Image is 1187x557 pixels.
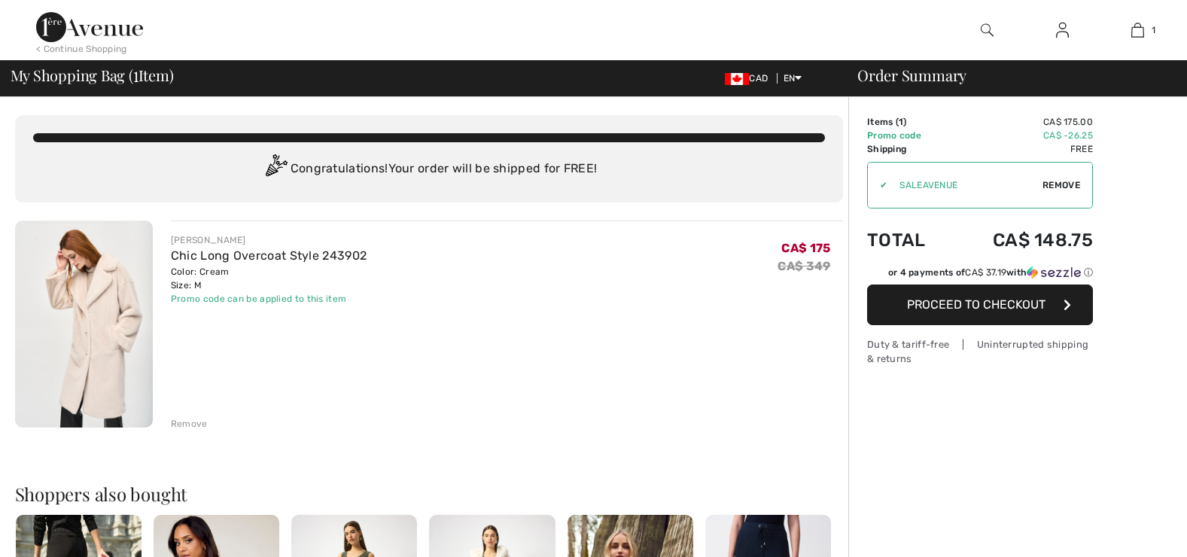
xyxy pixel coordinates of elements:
img: My Bag [1131,21,1144,39]
td: Shipping [867,142,950,156]
td: Items ( ) [867,115,950,129]
img: Canadian Dollar [725,73,749,85]
img: My Info [1056,21,1069,39]
div: ✔ [868,178,887,192]
div: Duty & tariff-free | Uninterrupted shipping & returns [867,337,1093,366]
s: CA$ 349 [778,259,830,273]
button: Proceed to Checkout [867,285,1093,325]
input: Promo code [887,163,1042,208]
span: EN [784,73,802,84]
img: Chic Long Overcoat Style 243902 [15,221,153,428]
div: or 4 payments ofCA$ 37.19withSezzle Click to learn more about Sezzle [867,266,1093,285]
a: 1 [1100,21,1174,39]
td: Promo code [867,129,950,142]
h2: Shoppers also bought [15,485,843,503]
div: Promo code can be applied to this item [171,292,367,306]
img: Congratulation2.svg [260,154,291,184]
div: Color: Cream Size: M [171,265,367,292]
a: Sign In [1044,21,1081,40]
div: or 4 payments of with [888,266,1093,279]
td: Total [867,215,950,266]
span: 1 [133,64,138,84]
span: CA$ 37.19 [965,267,1006,278]
span: Proceed to Checkout [907,297,1045,312]
img: 1ère Avenue [36,12,143,42]
div: [PERSON_NAME] [171,233,367,247]
td: Free [950,142,1093,156]
img: Sezzle [1027,266,1081,279]
div: Congratulations! Your order will be shipped for FREE! [33,154,825,184]
td: CA$ -26.25 [950,129,1093,142]
span: 1 [899,117,903,127]
span: My Shopping Bag ( Item) [11,68,174,83]
div: < Continue Shopping [36,42,127,56]
a: Chic Long Overcoat Style 243902 [171,248,367,263]
span: CAD [725,73,774,84]
span: Remove [1042,178,1080,192]
div: Order Summary [839,68,1178,83]
span: 1 [1152,23,1155,37]
td: CA$ 148.75 [950,215,1093,266]
td: CA$ 175.00 [950,115,1093,129]
span: CA$ 175 [781,241,830,255]
img: search the website [981,21,994,39]
div: Remove [171,417,208,431]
